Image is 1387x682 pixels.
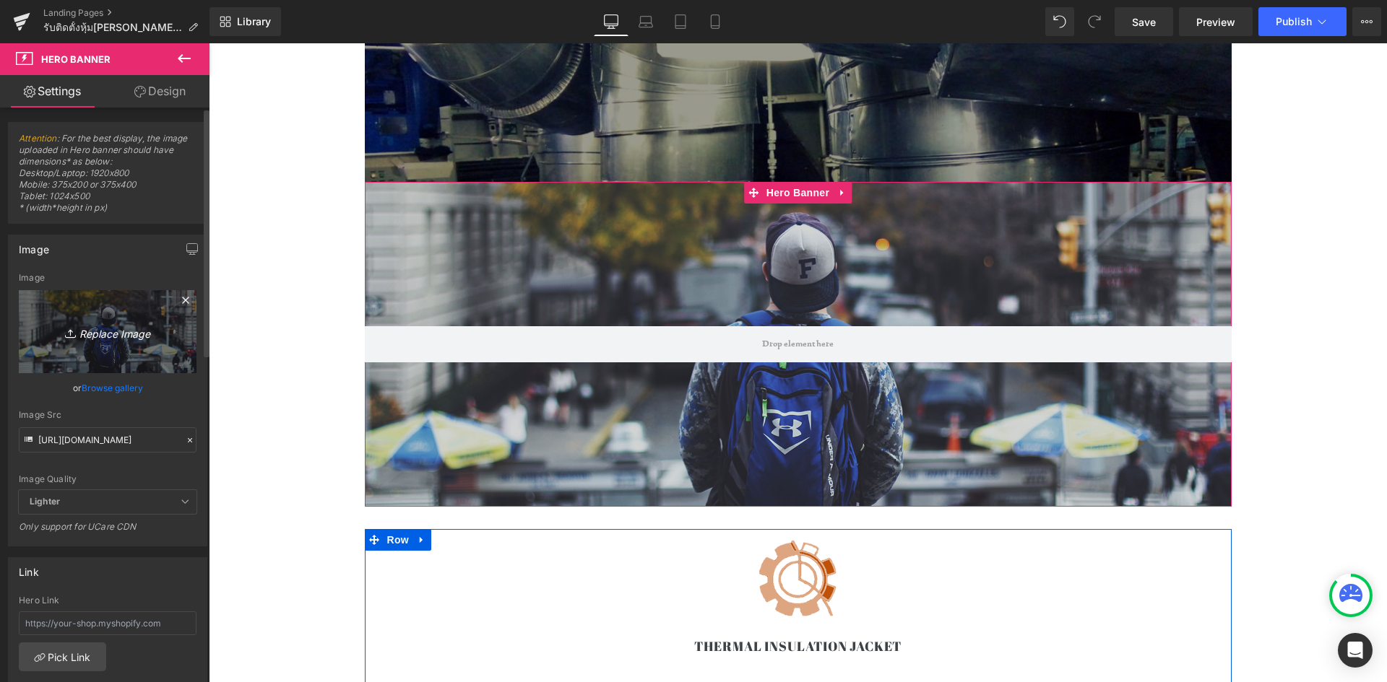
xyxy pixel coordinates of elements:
a: Pick Link [19,642,106,671]
button: Undo [1045,7,1074,36]
input: https://your-shop.myshopify.com [19,611,196,635]
i: Replace Image [50,323,165,341]
a: New Library [209,7,281,36]
button: Redo [1080,7,1109,36]
span: Preview [1196,14,1235,30]
a: Expand / Collapse [204,486,222,507]
a: Attention [19,133,57,144]
span: : For the best display, the image uploaded in Hero banner should have dimensions* as below: Deskt... [19,133,196,223]
a: Browse gallery [82,375,143,401]
div: or [19,380,196,395]
h2: Thermal Insulation Jacket [181,593,998,613]
a: Tablet [663,7,698,36]
b: Lighter [30,496,60,507]
a: Laptop [628,7,663,36]
span: Hero Banner [554,139,624,160]
a: Desktop [594,7,628,36]
span: Publish [1276,16,1312,27]
div: Image [19,235,49,255]
div: Open Intercom Messenger [1338,633,1373,668]
span: Hero Banner [41,53,111,65]
span: Save [1132,14,1156,30]
div: Link [19,558,39,578]
span: Row [175,486,204,507]
a: Design [108,75,212,108]
span: รับติดตั้งหุ้ม[PERSON_NAME]ความ[PERSON_NAME]-เย็นในโรงงานอุตสาหกรรม [43,22,182,33]
a: Mobile [698,7,733,36]
a: Landing Pages [43,7,209,19]
div: Image Quality [19,474,196,484]
input: Link [19,427,196,453]
button: Publish [1258,7,1347,36]
a: Expand / Collapse [624,139,643,160]
div: Image [19,273,196,283]
button: More [1352,7,1381,36]
div: Only support for UCare CDN [19,521,196,542]
div: Hero Link [19,595,196,606]
span: Library [237,15,271,28]
div: Image Src [19,410,196,420]
a: Preview [1179,7,1253,36]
